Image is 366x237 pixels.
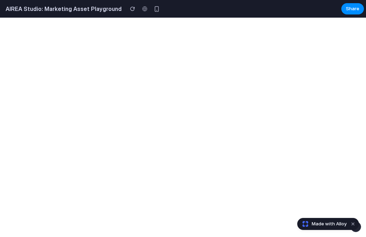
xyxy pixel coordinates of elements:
[3,5,122,13] h2: AIREA Studio: Marketing Asset Playground
[341,3,364,14] button: Share
[349,220,357,228] button: Dismiss watermark
[312,220,347,227] span: Made with Alloy
[346,5,359,12] span: Share
[298,220,347,227] a: Made with Alloy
